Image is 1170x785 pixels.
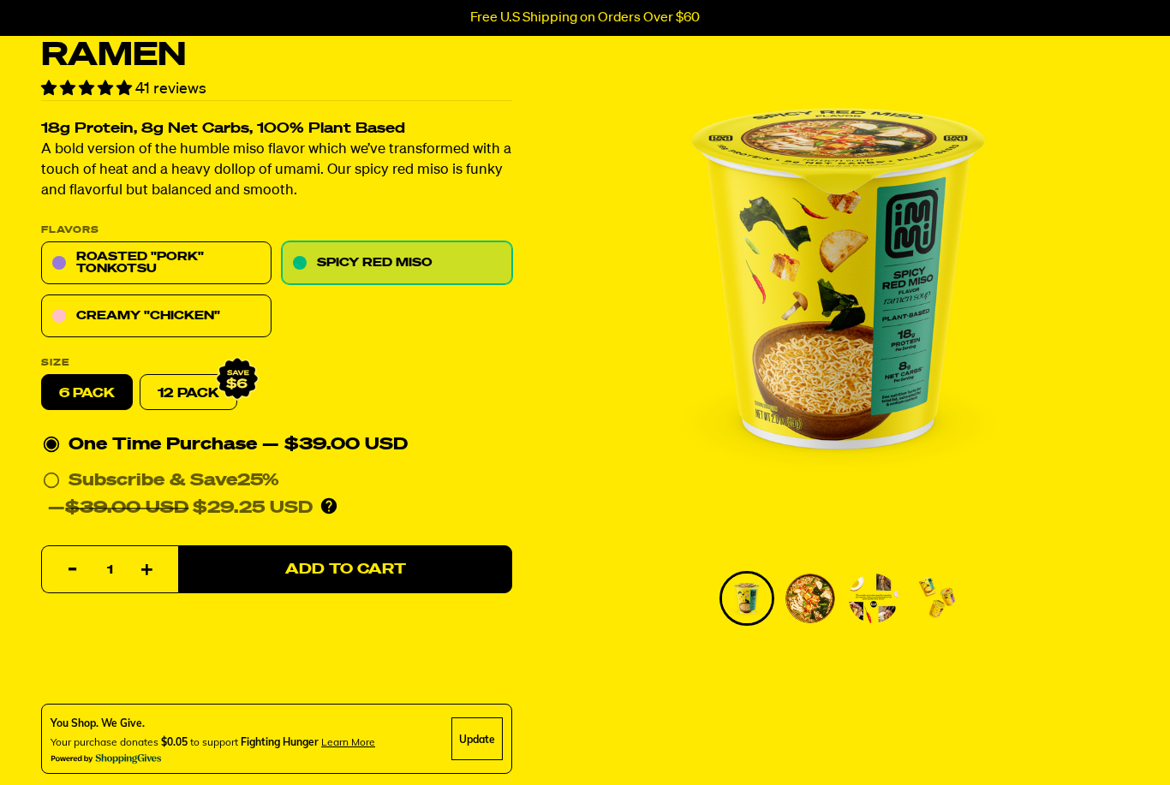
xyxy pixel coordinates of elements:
a: Creamy "Chicken" [41,295,272,338]
img: Spicy Red Miso Cup Ramen [849,574,898,623]
a: 12 Pack [140,375,237,411]
div: — $39.00 USD [262,431,408,459]
div: — $29.25 USD [48,495,313,522]
img: Spicy Red Miso Cup Ramen [722,574,772,623]
li: Go to slide 3 [846,571,901,626]
span: to support [190,736,238,749]
p: A bold version of the humble miso flavor which we’ve transformed with a touch of heat and a heavy... [41,140,512,202]
input: quantity [52,547,168,595]
li: Go to slide 4 [910,571,964,626]
button: Add to Cart [178,546,512,594]
h1: Spicy Red Miso Cup Ramen [41,7,512,72]
div: You Shop. We Give. [51,717,375,732]
div: PDP main carousel [566,7,1110,550]
a: Roasted "Pork" Tonkotsu [41,242,272,285]
label: 6 pack [41,375,133,411]
span: 4.90 stars [41,81,135,97]
img: Spicy Red Miso Cup Ramen [566,7,1110,550]
div: One Time Purchase [43,431,510,459]
h2: 18g Protein, 8g Net Carbs, 100% Plant Based [41,122,512,137]
a: Spicy Red Miso [282,242,512,285]
div: PDP main carousel thumbnails [566,571,1110,626]
p: Free U.S Shipping on Orders Over $60 [470,10,700,26]
li: Go to slide 1 [719,571,774,626]
p: Flavors [41,226,512,235]
iframe: Marketing Popup [9,705,185,776]
li: Go to slide 2 [783,571,838,626]
span: Fighting Hunger [241,736,319,749]
span: 25% [237,473,279,490]
img: Spicy Red Miso Cup Ramen [912,574,962,623]
label: Size [41,359,512,368]
span: Learn more about donating [321,736,375,749]
del: $39.00 USD [65,500,188,517]
span: 41 reviews [135,81,206,97]
li: 1 of 4 [566,7,1110,550]
span: Add to Cart [285,562,406,577]
img: Spicy Red Miso Cup Ramen [785,574,835,623]
div: Subscribe & Save [69,467,279,495]
div: Update Cause Button [451,718,503,761]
